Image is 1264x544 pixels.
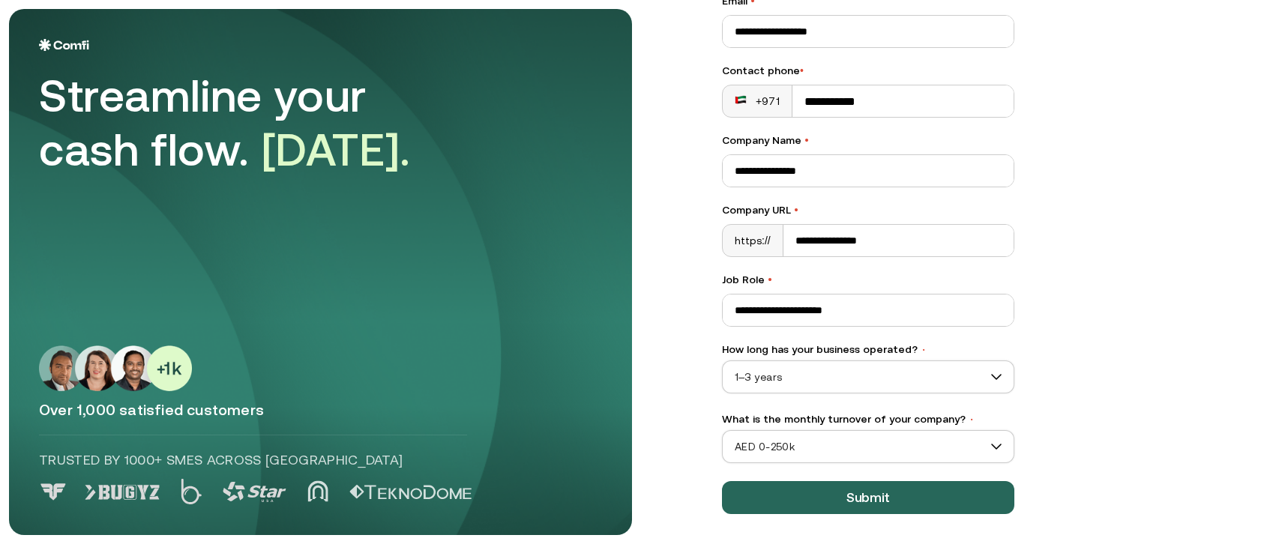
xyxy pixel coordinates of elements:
span: 1–3 years [723,366,1014,388]
label: What is the monthly turnover of your company? [722,411,1014,427]
img: Logo [39,39,89,51]
span: • [794,204,798,216]
span: • [969,414,975,425]
img: Logo 1 [85,485,160,500]
p: Trusted by 1000+ SMEs across [GEOGRAPHIC_DATA] [39,450,467,470]
div: +971 [735,94,780,109]
span: AED 0-250k [723,435,1014,458]
span: [DATE]. [262,124,411,175]
span: • [921,345,927,355]
img: Logo 0 [39,483,67,501]
label: How long has your business operated? [722,342,1014,357]
img: Logo 5 [349,485,472,500]
div: Streamline your cash flow. [39,69,459,177]
p: Over 1,000 satisfied customers [39,400,602,420]
span: • [768,273,772,285]
img: Logo 2 [181,479,202,504]
div: https:// [723,225,783,256]
label: Job Role [722,272,1014,288]
span: • [800,64,804,76]
div: Contact phone [722,63,1014,79]
button: Submit [722,481,1014,514]
img: Logo 4 [307,480,328,502]
span: • [804,134,809,146]
label: Company Name [722,133,1014,148]
label: Company URL [722,202,1014,218]
img: Logo 3 [223,482,286,502]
